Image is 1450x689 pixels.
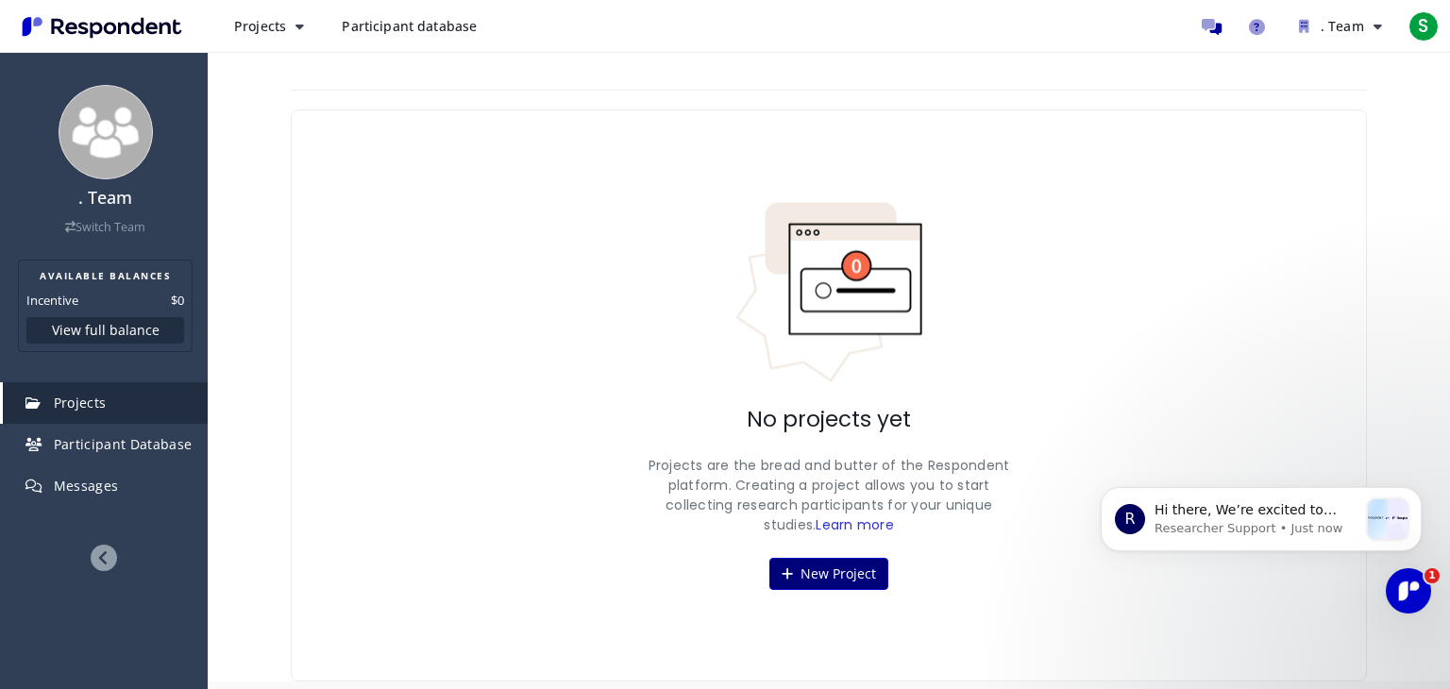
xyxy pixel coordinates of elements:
[734,201,923,384] img: No projects indicator
[1408,11,1439,42] span: S
[54,477,119,495] span: Messages
[816,515,894,534] a: Learn more
[769,558,888,590] button: New Project
[65,219,145,235] a: Switch Team
[54,435,193,453] span: Participant Database
[1239,8,1276,45] a: Help and support
[1193,8,1231,45] a: Message participants
[1284,9,1397,43] button: . Team
[59,85,153,179] img: team_avatar_256.png
[327,9,492,43] a: Participant database
[234,17,286,35] span: Projects
[26,268,184,283] h2: AVAILABLE BALANCES
[1386,568,1431,613] iframe: Intercom live chat
[219,9,319,43] button: Projects
[26,291,78,310] dt: Incentive
[12,189,198,208] h4: . Team
[15,11,189,42] img: Respondent
[747,407,911,433] h2: No projects yet
[1321,17,1364,35] span: . Team
[1072,449,1450,638] iframe: Intercom notifications message
[26,317,184,344] button: View full balance
[18,260,193,352] section: Balance summary
[54,394,107,412] span: Projects
[171,291,184,310] dd: $0
[1405,9,1442,43] button: S
[1425,568,1440,583] span: 1
[342,17,477,35] span: Participant database
[640,456,1018,535] p: Projects are the bread and butter of the Respondent platform. Creating a project allows you to st...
